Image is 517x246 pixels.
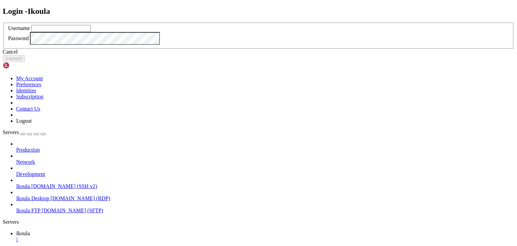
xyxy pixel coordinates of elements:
span: Development [16,171,45,177]
a: Servers [3,129,46,135]
li: Ikoula FTP [DOMAIN_NAME] (SFTP) [16,202,514,214]
span: Production [16,147,40,153]
a: Production [16,147,514,153]
label: Password [8,35,29,41]
li: Production [16,141,514,153]
a: Development [16,171,514,177]
a: Ikoula [DOMAIN_NAME] (SSH v2) [16,183,514,189]
li: Ikoula Desktop [DOMAIN_NAME] (RDP) [16,189,514,202]
li: Network [16,153,514,165]
a: Ikoula FTP [DOMAIN_NAME] (SFTP) [16,208,514,214]
div: Cancel [3,49,514,55]
x-row: Connecting [DOMAIN_NAME]... [3,3,429,8]
a: Subscription [16,94,43,99]
a: Identities [16,88,36,93]
div: (0, 1) [3,8,5,14]
span: Ikoula [16,183,30,189]
span: Network [16,159,35,165]
span: [DOMAIN_NAME] (RDP) [50,195,110,201]
span: Ikoula FTP [16,208,40,213]
span: Ikoula [16,230,30,236]
a: Preferences [16,82,41,87]
label: Username [8,25,30,31]
span: [DOMAIN_NAME] (SFTP) [42,208,103,213]
span: [DOMAIN_NAME] (SSH v2) [31,183,97,189]
a: My Account [16,75,43,81]
li: Ikoula [DOMAIN_NAME] (SSH v2) [16,177,514,189]
li: Development [16,165,514,177]
span: Ikoula Desktop [16,195,49,201]
a: Logout [16,118,32,124]
div: Servers [3,219,514,225]
a: Contact Us [16,106,40,112]
a: Ikoula Desktop [DOMAIN_NAME] (RDP) [16,195,514,202]
button: Connect [3,55,25,62]
a:  [16,237,514,243]
a: Network [16,159,514,165]
img: Shellngn [3,62,41,69]
span: Servers [3,129,19,135]
h2: Login - Ikoula [3,7,514,16]
a: Ikoula [16,230,514,243]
